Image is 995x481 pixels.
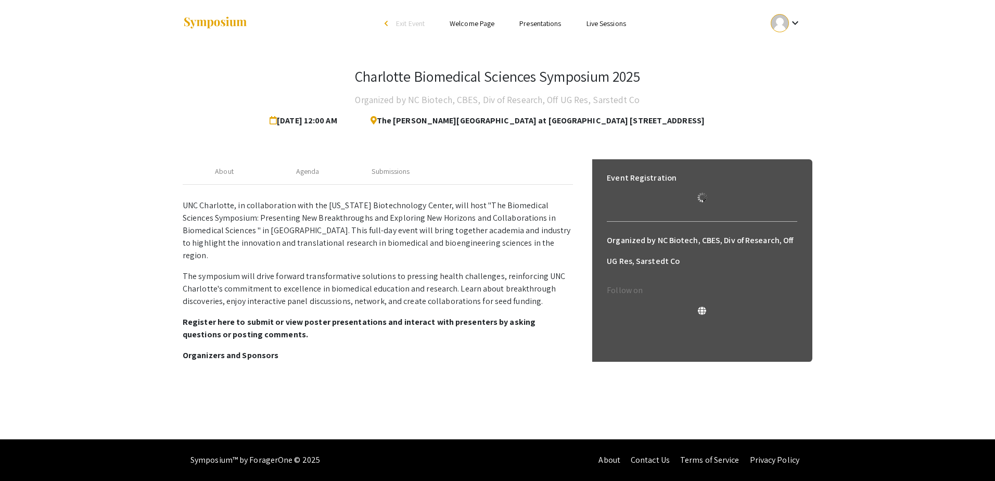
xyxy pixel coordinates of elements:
[519,19,561,28] a: Presentations
[631,454,670,465] a: Contact Us
[789,17,801,29] mat-icon: Expand account dropdown
[385,20,391,27] div: arrow_back_ios
[355,68,640,85] h3: Charlotte Biomedical Sciences Symposium 2025
[607,168,677,188] h6: Event Registration
[693,188,711,207] img: Loading
[607,230,797,272] h6: Organized by NC Biotech, CBES, Div of Research, Off UG Res, Sarstedt Co
[215,166,234,177] div: About
[450,19,494,28] a: Welcome Page
[183,349,573,362] p: Organizers and Sponsors
[183,317,535,340] strong: Register here to submit or view poster presentations and interact with presenters by asking quest...
[680,454,739,465] a: Terms of Service
[270,110,341,131] span: [DATE] 12:00 AM
[362,110,705,131] span: The [PERSON_NAME][GEOGRAPHIC_DATA] at [GEOGRAPHIC_DATA] [STREET_ADDRESS]
[750,454,799,465] a: Privacy Policy
[183,16,248,30] img: Symposium by ForagerOne
[190,439,320,481] div: Symposium™ by ForagerOne © 2025
[607,284,797,297] p: Follow on
[760,11,812,35] button: Expand account dropdown
[372,166,410,177] div: Submissions
[586,19,626,28] a: Live Sessions
[355,90,640,110] h4: Organized by NC Biotech, CBES, Div of Research, Off UG Res, Sarstedt Co
[396,19,425,28] span: Exit Event
[183,199,573,262] p: UNC Charlotte, in collaboration with the [US_STATE] Biotechnology Center, will host "The Biomedic...
[183,270,573,308] p: The symposium will drive forward transformative solutions to pressing health challenges, reinforc...
[598,454,620,465] a: About
[296,166,320,177] div: Agenda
